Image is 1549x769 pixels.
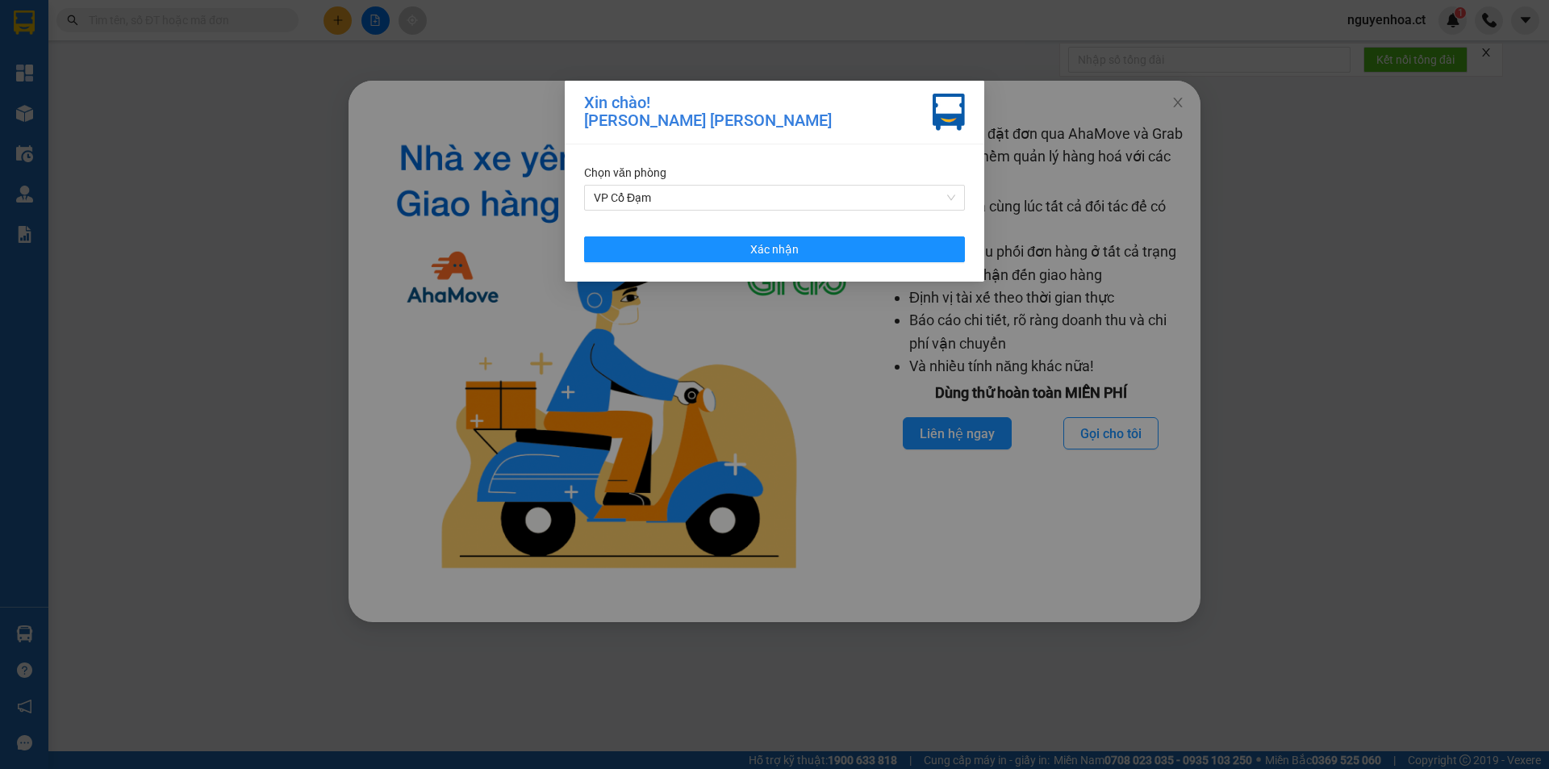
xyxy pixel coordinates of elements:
img: vxr-icon [933,94,965,131]
div: Chọn văn phòng [584,164,965,182]
button: Xác nhận [584,236,965,262]
span: Xác nhận [750,240,799,258]
div: Xin chào! [PERSON_NAME] [PERSON_NAME] [584,94,832,131]
span: VP Cổ Đạm [594,186,955,210]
